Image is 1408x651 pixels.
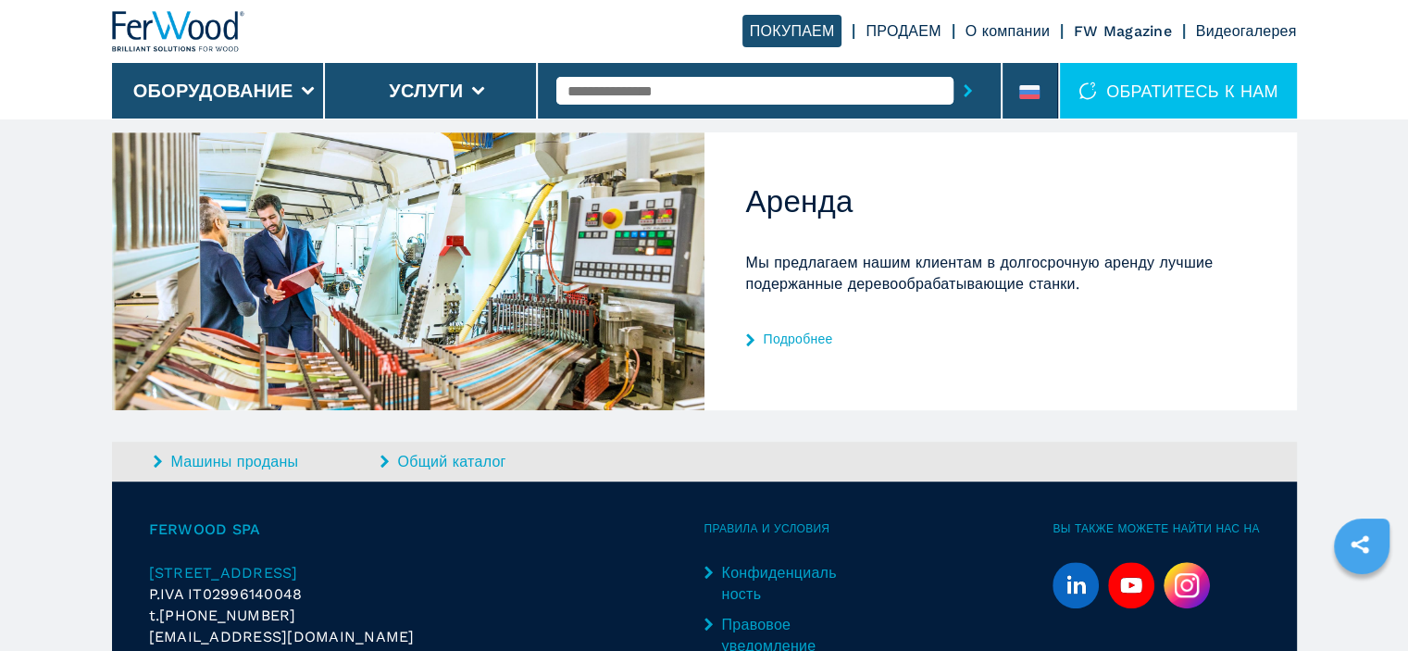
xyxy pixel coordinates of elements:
[742,15,842,47] a: ПОКУПАЕМ
[1078,81,1097,100] img: ОБРАТИТЕСЬ К НАМ
[953,69,982,112] button: submit-button
[112,11,245,52] img: Ferwood
[149,626,415,647] span: [EMAIL_ADDRESS][DOMAIN_NAME]
[149,562,704,583] a: [STREET_ADDRESS]
[1329,568,1394,637] iframe: Chat
[133,80,293,102] button: Оборудование
[866,22,941,40] a: ПРОДАЕМ
[112,132,704,410] img: Аренда
[746,252,1255,294] p: Мы предлагаем нашим клиентам в долгосрочную аренду лучшие подержанные деревообрабатывающие станки.
[149,605,704,626] div: t.
[149,519,704,540] span: Ferwood Spa
[1337,521,1383,568] a: sharethis
[149,585,303,603] span: P.IVA IT02996140048
[746,332,1255,346] a: Подробнее
[1053,519,1259,540] span: Вы также можете найти нас на
[1196,22,1297,40] a: Видеогалерея
[380,451,603,472] a: Общий каталог
[746,183,1255,220] h2: Аренда
[1060,63,1296,119] div: ОБРАТИТЕСЬ К НАМ
[1164,562,1210,608] img: Instagram
[159,605,296,626] span: [PHONE_NUMBER]
[389,80,463,102] button: Услуги
[1108,562,1154,608] a: youtube
[704,519,1053,540] span: Правила и условия
[149,564,298,582] span: [STREET_ADDRESS]
[1053,562,1099,608] a: linkedin
[1074,22,1172,40] a: FW Magazine
[704,562,841,605] a: Конфиденциальность
[154,451,376,472] a: Машины проданы
[966,22,1050,40] a: О компании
